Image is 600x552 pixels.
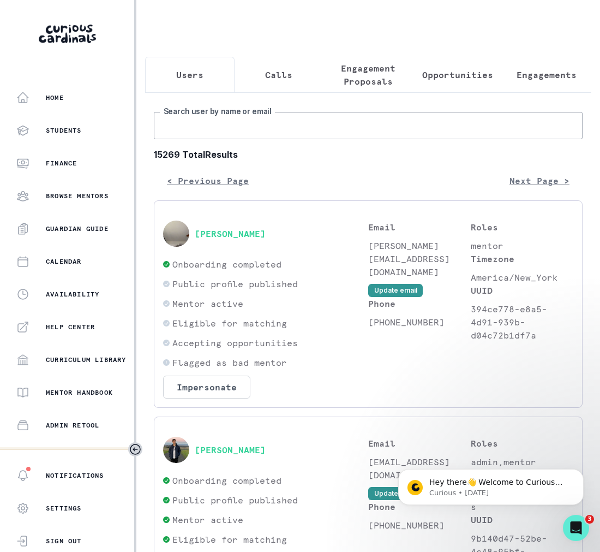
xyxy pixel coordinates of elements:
p: Mentor active [172,297,243,310]
p: [PHONE_NUMBER] [368,519,471,532]
p: Email [368,437,471,450]
img: Curious Cardinals Logo [39,25,96,43]
iframe: Intercom live chat [563,515,589,541]
p: America/New_York [471,271,573,284]
p: Mentor active [172,513,243,526]
button: [PERSON_NAME] [195,228,266,239]
button: Next Page > [496,170,583,192]
button: Update email [368,487,423,500]
p: mentor [471,239,573,252]
p: Opportunities [422,68,493,81]
p: Browse Mentors [46,192,109,200]
p: Students [46,126,82,135]
p: [EMAIL_ADDRESS][DOMAIN_NAME] [368,455,471,482]
button: Toggle sidebar [128,442,142,456]
p: Flagged as bad mentor [172,356,287,369]
p: UUID [471,284,573,297]
p: Finance [46,159,77,168]
p: Settings [46,504,82,513]
p: Roles [471,221,573,234]
p: Mentor Handbook [46,388,113,397]
p: Admin Retool [46,421,99,430]
p: Users [176,68,203,81]
p: Eligible for matching [172,533,287,546]
p: Public profile published [172,494,298,507]
p: Guardian Guide [46,224,109,233]
p: [PHONE_NUMBER] [368,316,471,329]
p: Accepting opportunities [172,336,298,349]
b: 15269 Total Results [154,148,583,161]
p: Notifications [46,471,104,480]
p: Home [46,93,64,102]
p: Eligible for matching [172,317,287,330]
p: Calls [265,68,292,81]
p: Availability [46,290,99,299]
button: < Previous Page [154,170,262,192]
p: Phone [368,500,471,513]
p: [PERSON_NAME][EMAIL_ADDRESS][DOMAIN_NAME] [368,239,471,278]
p: Engagements [517,68,577,81]
button: [PERSON_NAME] [195,444,266,455]
button: Update email [368,284,423,297]
p: Onboarding completed [172,474,281,487]
p: Onboarding completed [172,258,281,271]
p: Public profile published [172,277,298,290]
p: Email [368,221,471,234]
span: 3 [585,515,594,524]
p: Engagement Proposals [333,62,404,88]
iframe: Intercom notifications message [382,446,600,523]
p: Calendar [46,257,82,266]
p: Help Center [46,323,95,331]
p: Sign Out [46,537,82,545]
button: Impersonate [163,376,250,399]
p: Roles [471,437,573,450]
p: Curriculum Library [46,355,127,364]
p: Timezone [471,252,573,265]
p: 394ce778-e8a5-4d91-939b-d04c72b1df7a [471,302,573,342]
p: Phone [368,297,471,310]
